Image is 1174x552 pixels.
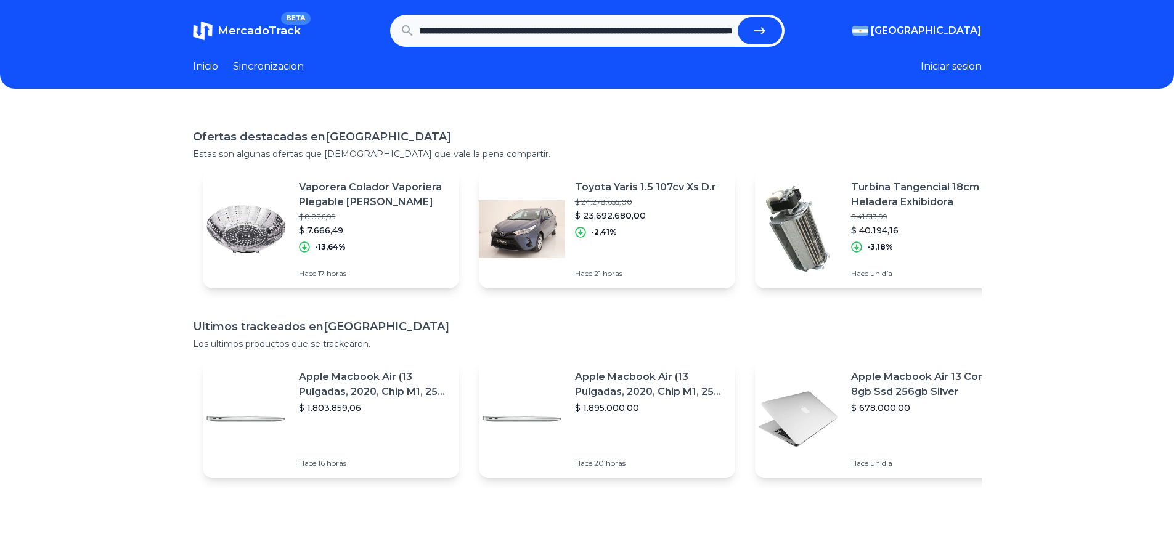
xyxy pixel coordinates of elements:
p: Hace 17 horas [299,269,449,278]
p: Apple Macbook Air (13 Pulgadas, 2020, Chip M1, 256 Gb De Ssd, 8 Gb De Ram) - Plata [575,370,725,399]
p: Toyota Yaris 1.5 107cv Xs D.r [575,180,716,195]
p: Apple Macbook Air 13 Core I5 8gb Ssd 256gb Silver [851,370,1001,399]
p: $ 1.803.859,06 [299,402,449,414]
img: Featured image [755,186,841,272]
a: Sincronizacion [233,59,304,74]
p: Estas son algunas ofertas que [DEMOGRAPHIC_DATA] que vale la pena compartir. [193,148,982,160]
p: Apple Macbook Air (13 Pulgadas, 2020, Chip M1, 256 Gb De Ssd, 8 Gb De Ram) - Plata [299,370,449,399]
p: $ 41.513,99 [851,212,1001,222]
p: $ 8.876,99 [299,212,449,222]
a: Featured imageTurbina Tangencial 18cm Heladera Exhibidora$ 41.513,99$ 40.194,16-3,18%Hace un día [755,170,1011,288]
p: $ 678.000,00 [851,402,1001,414]
img: Featured image [203,376,289,462]
p: Vaporera Colador Vaporiera Plegable [PERSON_NAME] [299,180,449,209]
img: Argentina [852,26,868,36]
a: Featured imageApple Macbook Air 13 Core I5 8gb Ssd 256gb Silver$ 678.000,00Hace un día [755,360,1011,478]
button: Iniciar sesion [921,59,982,74]
img: Featured image [479,376,565,462]
p: $ 1.895.000,00 [575,402,725,414]
h1: Ofertas destacadas en [GEOGRAPHIC_DATA] [193,128,982,145]
p: Hace 21 horas [575,269,716,278]
p: -2,41% [591,227,617,237]
img: Featured image [203,186,289,272]
a: Inicio [193,59,218,74]
a: MercadoTrackBETA [193,21,301,41]
p: Los ultimos productos que se trackearon. [193,338,982,350]
p: -13,64% [315,242,346,252]
a: Featured imageApple Macbook Air (13 Pulgadas, 2020, Chip M1, 256 Gb De Ssd, 8 Gb De Ram) - Plata$... [203,360,459,478]
img: Featured image [479,186,565,272]
img: Featured image [755,376,841,462]
span: MercadoTrack [218,24,301,38]
p: Turbina Tangencial 18cm Heladera Exhibidora [851,180,1001,209]
h1: Ultimos trackeados en [GEOGRAPHIC_DATA] [193,318,982,335]
span: [GEOGRAPHIC_DATA] [871,23,982,38]
a: Featured imageApple Macbook Air (13 Pulgadas, 2020, Chip M1, 256 Gb De Ssd, 8 Gb De Ram) - Plata$... [479,360,735,478]
p: $ 40.194,16 [851,224,1001,237]
a: Featured imageVaporera Colador Vaporiera Plegable [PERSON_NAME]$ 8.876,99$ 7.666,49-13,64%Hace 17... [203,170,459,288]
p: Hace un día [851,269,1001,278]
img: MercadoTrack [193,21,213,41]
button: [GEOGRAPHIC_DATA] [852,23,982,38]
p: $ 23.692.680,00 [575,209,716,222]
span: BETA [281,12,310,25]
p: -3,18% [867,242,893,252]
p: $ 24.278.655,00 [575,197,716,207]
p: Hace 20 horas [575,458,725,468]
p: Hace 16 horas [299,458,449,468]
p: $ 7.666,49 [299,224,449,237]
a: Featured imageToyota Yaris 1.5 107cv Xs D.r$ 24.278.655,00$ 23.692.680,00-2,41%Hace 21 horas [479,170,735,288]
p: Hace un día [851,458,1001,468]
